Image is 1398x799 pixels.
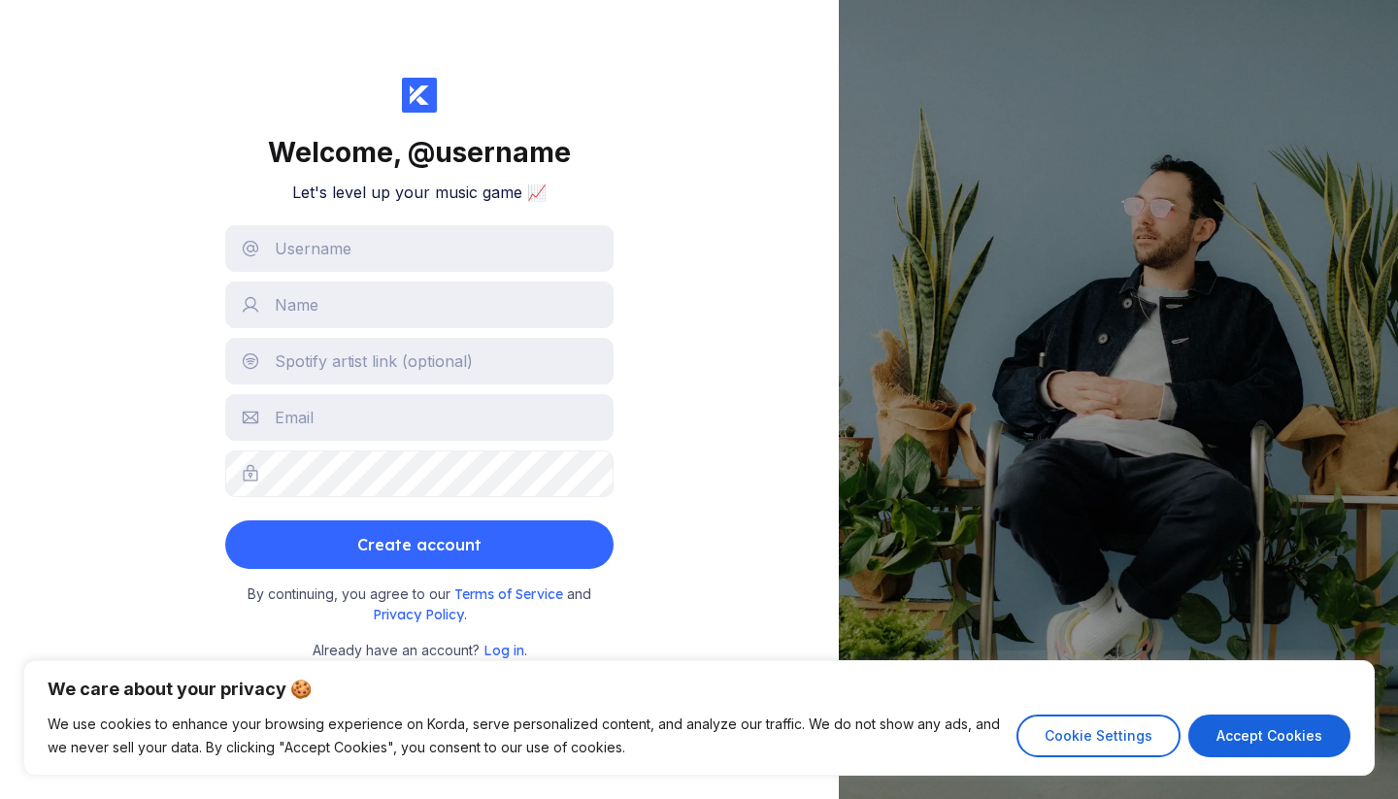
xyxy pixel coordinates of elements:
[1016,715,1181,757] button: Cookie Settings
[373,606,464,622] a: Privacy Policy
[225,338,614,384] input: Spotify artist link (optional)
[1188,715,1350,757] button: Accept Cookies
[235,584,604,624] small: By continuing, you agree to our and .
[225,520,614,569] button: Create account
[408,136,435,169] span: @
[292,183,547,202] h2: Let's level up your music game 📈
[225,225,614,272] input: Username
[435,136,571,169] span: username
[268,136,571,169] div: Welcome,
[373,606,464,623] span: Privacy Policy
[454,585,567,603] span: Terms of Service
[225,282,614,328] input: Name
[48,678,1350,701] p: We care about your privacy 🍪
[225,394,614,441] input: Email
[357,525,482,564] div: Create account
[454,585,567,602] a: Terms of Service
[48,713,1002,759] p: We use cookies to enhance your browsing experience on Korda, serve personalized content, and anal...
